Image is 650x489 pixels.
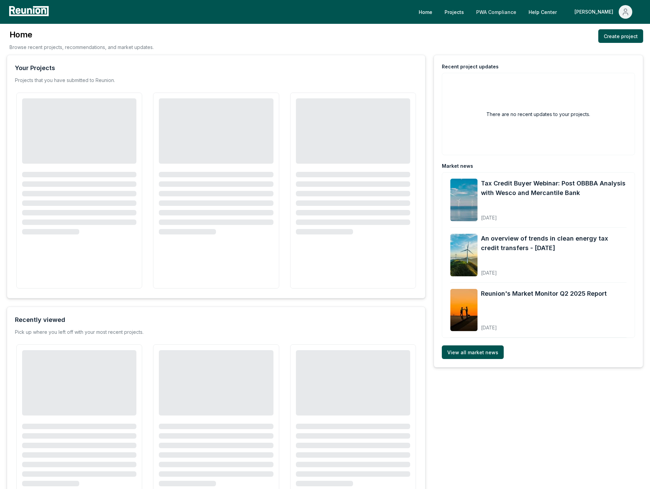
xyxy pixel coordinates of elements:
[481,289,607,298] a: Reunion's Market Monitor Q2 2025 Report
[450,179,478,221] img: Tax Credit Buyer Webinar: Post OBBBA Analysis with Wesco and Mercantile Bank
[481,209,627,221] div: [DATE]
[481,234,627,253] a: An overview of trends in clean energy tax credit transfers - [DATE]
[481,264,627,276] div: [DATE]
[481,179,627,198] a: Tax Credit Buyer Webinar: Post OBBBA Analysis with Wesco and Mercantile Bank
[439,5,469,19] a: Projects
[15,77,115,84] p: Projects that you have submitted to Reunion.
[15,329,144,336] div: Pick up where you left off with your most recent projects.
[413,5,438,19] a: Home
[574,5,616,19] div: [PERSON_NAME]
[450,234,478,276] img: An overview of trends in clean energy tax credit transfers - August 2025
[442,63,499,70] div: Recent project updates
[481,319,607,331] div: [DATE]
[10,29,154,40] h3: Home
[10,44,154,51] p: Browse recent projects, recommendations, and market updates.
[569,5,638,19] button: [PERSON_NAME]
[486,111,590,118] h2: There are no recent updates to your projects.
[598,29,643,43] a: Create project
[450,289,478,331] img: Reunion's Market Monitor Q2 2025 Report
[442,345,504,359] a: View all market news
[471,5,522,19] a: PWA Compliance
[15,63,55,73] div: Your Projects
[15,315,65,325] div: Recently viewed
[523,5,562,19] a: Help Center
[442,163,473,169] div: Market news
[413,5,643,19] nav: Main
